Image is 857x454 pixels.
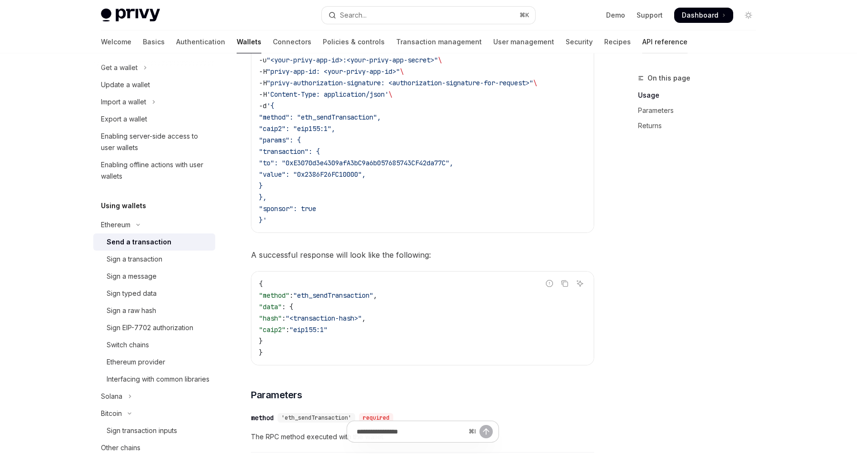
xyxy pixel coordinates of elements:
[267,101,274,110] span: '{
[267,90,389,99] span: 'Content-Type: application/json'
[259,136,301,144] span: "params": {
[373,291,377,300] span: ,
[259,170,366,179] span: "value": "0x2386F26FC10000",
[93,93,215,111] button: Toggle Import a wallet section
[101,408,122,419] div: Bitcoin
[289,325,328,334] span: "eip155:1"
[604,30,631,53] a: Recipes
[438,56,442,64] span: \
[493,30,554,53] a: User management
[357,421,465,442] input: Ask a question...
[107,425,177,436] div: Sign transaction inputs
[267,79,533,87] span: "privy-authorization-signature: <authorization-signature-for-request>"
[107,288,157,299] div: Sign typed data
[259,291,289,300] span: "method"
[389,90,392,99] span: \
[400,67,404,76] span: \
[101,442,140,454] div: Other chains
[101,200,146,212] h5: Using wallets
[93,371,215,388] a: Interfacing with common libraries
[93,422,215,439] a: Sign transaction inputs
[107,236,171,248] div: Send a transaction
[93,268,215,285] a: Sign a message
[259,101,267,110] span: -d
[259,280,263,288] span: {
[251,388,302,402] span: Parameters
[558,277,571,290] button: Copy the contents from the code block
[93,76,215,93] a: Update a wallet
[606,10,625,20] a: Demo
[289,291,293,300] span: :
[259,159,453,167] span: "to": "0xE3070d3e4309afA3bC9a6b057685743CF42da77C",
[107,373,209,385] div: Interfacing with common libraries
[107,271,157,282] div: Sign a message
[107,253,162,265] div: Sign a transaction
[107,356,165,368] div: Ethereum provider
[259,147,320,156] span: "transaction": {
[682,10,718,20] span: Dashboard
[101,159,209,182] div: Enabling offline actions with user wallets
[323,30,385,53] a: Policies & controls
[93,353,215,371] a: Ethereum provider
[101,96,146,108] div: Import a wallet
[251,413,274,423] div: method
[638,88,764,103] a: Usage
[638,118,764,133] a: Returns
[259,325,286,334] span: "caip2"
[286,314,362,323] span: "<transaction-hash>"
[101,79,150,91] div: Update a wallet
[259,79,267,87] span: -H
[642,30,688,53] a: API reference
[259,303,282,311] span: "data"
[101,113,147,125] div: Export a wallet
[93,233,215,251] a: Send a transaction
[533,79,537,87] span: \
[282,314,286,323] span: :
[259,314,282,323] span: "hash"
[281,414,351,422] span: 'eth_sendTransaction'
[93,319,215,336] a: Sign EIP-7702 authorization
[259,90,267,99] span: -H
[674,8,733,23] a: Dashboard
[648,72,690,84] span: On this page
[107,305,156,316] div: Sign a raw hash
[282,303,293,311] span: : {
[93,336,215,353] a: Switch chains
[259,56,267,64] span: -u
[93,216,215,233] button: Toggle Ethereum section
[93,251,215,268] a: Sign a transaction
[259,193,267,202] span: },
[340,10,367,21] div: Search...
[93,405,215,422] button: Toggle Bitcoin section
[259,182,263,190] span: }
[259,337,263,345] span: }
[574,277,586,290] button: Ask AI
[101,219,130,231] div: Ethereum
[259,113,381,121] span: "method": "eth_sendTransaction",
[543,277,556,290] button: Report incorrect code
[93,285,215,302] a: Sign typed data
[101,9,160,22] img: light logo
[107,339,149,351] div: Switch chains
[359,413,393,423] div: required
[273,30,311,53] a: Connectors
[93,156,215,185] a: Enabling offline actions with user wallets
[396,30,482,53] a: Transaction management
[741,8,756,23] button: Toggle dark mode
[259,348,263,357] span: }
[293,291,373,300] span: "eth_sendTransaction"
[93,111,215,128] a: Export a wallet
[362,314,366,323] span: ,
[93,128,215,156] a: Enabling server-side access to user wallets
[638,103,764,118] a: Parameters
[267,67,400,76] span: "privy-app-id: <your-privy-app-id>"
[237,30,261,53] a: Wallets
[259,67,267,76] span: -H
[259,204,316,213] span: "sponsor": true
[259,216,267,224] span: }'
[101,30,131,53] a: Welcome
[107,322,193,333] div: Sign EIP-7702 authorization
[479,425,493,438] button: Send message
[259,124,335,133] span: "caip2": "eip155:1",
[93,302,215,319] a: Sign a raw hash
